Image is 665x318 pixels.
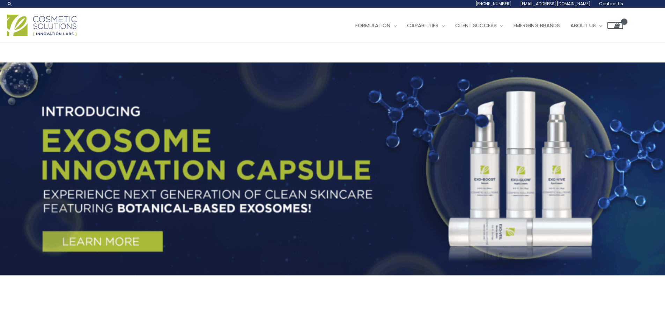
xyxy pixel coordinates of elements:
span: [EMAIL_ADDRESS][DOMAIN_NAME] [520,1,591,7]
a: View Shopping Cart, empty [607,22,623,29]
span: Contact Us [599,1,623,7]
img: Cosmetic Solutions Logo [7,15,77,36]
span: [PHONE_NUMBER] [475,1,512,7]
span: Capabilities [407,22,438,29]
a: About Us [565,15,607,36]
span: Formulation [355,22,390,29]
a: Formulation [350,15,402,36]
a: Client Success [450,15,508,36]
nav: Site Navigation [345,15,623,36]
a: Capabilities [402,15,450,36]
span: Emerging Brands [513,22,560,29]
span: Client Success [455,22,497,29]
span: About Us [570,22,596,29]
a: Emerging Brands [508,15,565,36]
a: Search icon link [7,1,13,7]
